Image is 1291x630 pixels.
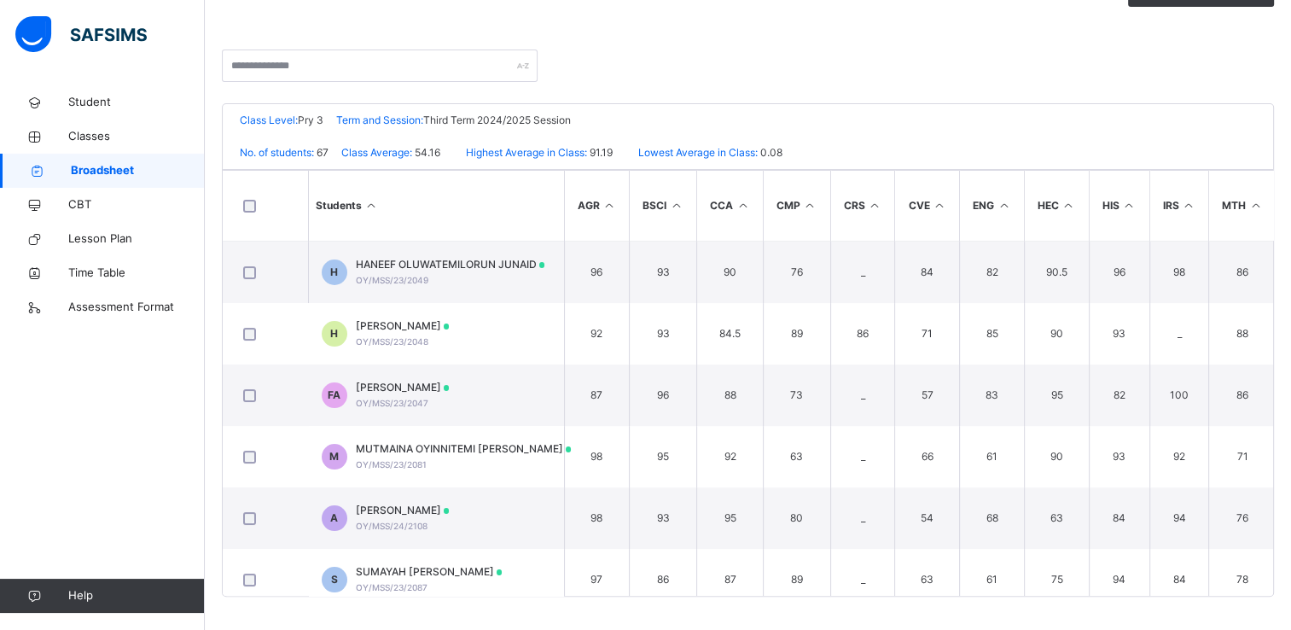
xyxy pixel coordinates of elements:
td: 57 [895,365,960,426]
td: _ [830,426,895,487]
span: MUTMAINA OYINNITEMI [PERSON_NAME] [356,441,572,457]
td: 95 [697,487,764,549]
th: MTH [1209,171,1276,242]
th: AGR [564,171,630,242]
td: 92 [697,426,764,487]
i: Sort in Ascending Order [932,199,946,212]
td: 84 [1089,487,1149,549]
span: H [330,265,338,280]
td: 75 [1024,549,1089,610]
i: Sort in Ascending Order [602,199,617,212]
td: 98 [564,487,630,549]
span: Broadsheet [71,162,205,179]
span: [PERSON_NAME] [356,380,450,395]
span: [PERSON_NAME] [356,318,450,334]
td: 86 [1209,242,1276,304]
span: Lowest Average in Class: [638,146,758,159]
span: Third Term 2024/2025 Session [423,114,571,126]
td: 87 [564,365,630,426]
th: CMP [763,171,830,242]
i: Sort in Ascending Order [669,199,683,212]
td: 96 [564,242,630,304]
td: 97 [564,549,630,610]
td: 68 [960,487,1025,549]
td: 90 [1024,303,1089,365]
td: 95 [630,426,697,487]
span: OY/MSS/23/2081 [356,459,427,470]
i: Sort Ascending [364,199,379,212]
td: 89 [763,549,830,610]
i: Sort in Ascending Order [1061,199,1076,212]
i: Sort in Ascending Order [868,199,882,212]
td: 96 [1089,242,1149,304]
td: _ [830,365,895,426]
td: 84 [895,242,960,304]
td: 76 [763,242,830,304]
span: M [329,449,339,464]
td: 84.5 [697,303,764,365]
td: 93 [630,487,697,549]
span: CBT [68,196,205,213]
td: 78 [1209,549,1276,610]
span: 54.16 [412,146,440,159]
i: Sort in Ascending Order [1248,199,1263,212]
td: 90 [697,242,764,304]
th: HIS [1089,171,1149,242]
td: _ [830,242,895,304]
td: 54 [895,487,960,549]
span: FA [328,388,340,403]
span: OY/MSS/23/2087 [356,582,427,592]
span: Help [68,587,204,604]
td: 98 [1149,242,1209,304]
td: 90.5 [1024,242,1089,304]
span: Classes [68,128,205,145]
span: 91.19 [587,146,613,159]
span: Lesson Plan [68,230,205,248]
th: HEC [1024,171,1089,242]
td: 92 [564,303,630,365]
th: CVE [895,171,960,242]
img: safsims [15,16,147,52]
span: OY/MSS/23/2048 [356,336,428,347]
td: 71 [895,303,960,365]
span: A [330,510,338,526]
td: 85 [960,303,1025,365]
span: OY/MSS/23/2047 [356,398,428,408]
td: 86 [630,549,697,610]
span: H [330,326,338,341]
td: 82 [1089,365,1149,426]
td: _ [830,487,895,549]
td: 84 [1149,549,1209,610]
td: 76 [1209,487,1276,549]
span: SUMAYAH [PERSON_NAME] [356,564,503,580]
span: 67 [314,146,329,159]
span: S [331,572,338,587]
span: [PERSON_NAME] [356,503,450,518]
span: Class Level: [240,114,298,126]
td: 94 [1149,487,1209,549]
td: 83 [960,365,1025,426]
th: IRS [1149,171,1209,242]
td: 66 [895,426,960,487]
i: Sort in Ascending Order [803,199,817,212]
td: 93 [630,303,697,365]
td: 88 [1209,303,1276,365]
td: 80 [763,487,830,549]
span: No. of students: [240,146,314,159]
td: 93 [1089,426,1149,487]
span: OY/MSS/23/2049 [356,275,428,285]
td: 92 [1149,426,1209,487]
td: 63 [763,426,830,487]
td: 95 [1024,365,1089,426]
td: 89 [763,303,830,365]
span: Assessment Format [68,299,205,316]
td: 61 [960,426,1025,487]
i: Sort in Ascending Order [1122,199,1137,212]
td: 63 [1024,487,1089,549]
td: 86 [830,303,895,365]
td: 96 [630,365,697,426]
td: 71 [1209,426,1276,487]
span: Student [68,94,205,111]
td: 100 [1149,365,1209,426]
td: 82 [960,242,1025,304]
